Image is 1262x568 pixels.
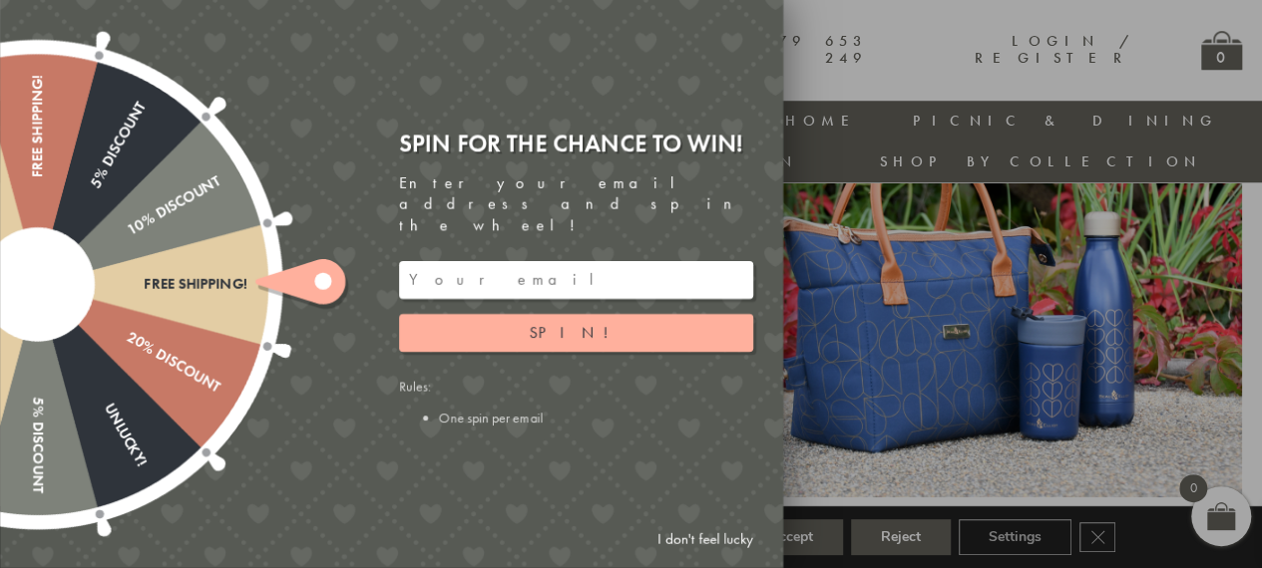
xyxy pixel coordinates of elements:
div: Unlucky! [30,280,150,469]
div: Free shipping! [38,275,247,292]
a: I don't feel lucky [647,521,763,558]
div: 5% Discount [29,284,46,493]
li: One spin per email [439,409,753,426]
div: Enter your email address and spin the wheel! [399,173,753,235]
button: Spin! [399,314,753,352]
div: 5% Discount [30,99,150,288]
div: Rules: [399,377,753,426]
span: Spin! [529,322,624,343]
div: 10% Discount [33,172,222,292]
div: Free shipping! [29,75,46,284]
input: Your email [399,261,753,299]
div: Spin for the chance to win! [399,128,753,158]
div: 20% Discount [33,277,222,397]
